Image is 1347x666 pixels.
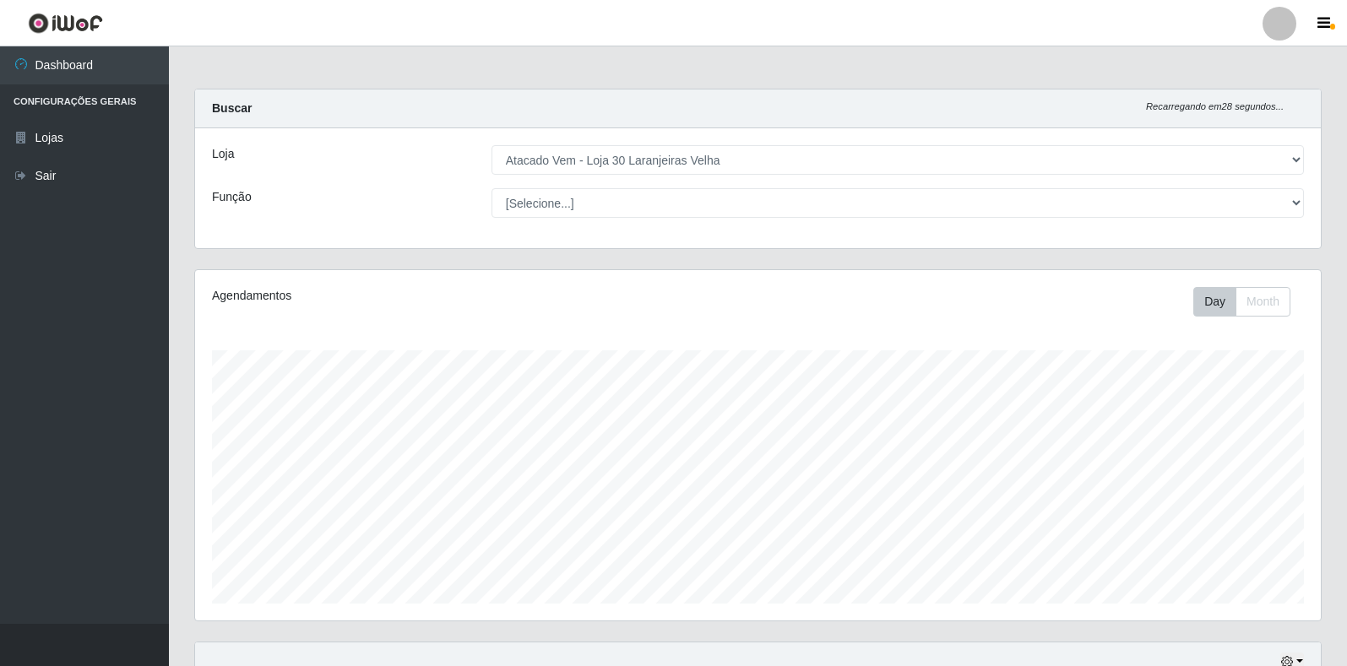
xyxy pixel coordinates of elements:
div: First group [1193,287,1290,317]
img: CoreUI Logo [28,13,103,34]
div: Agendamentos [212,287,652,305]
label: Função [212,188,252,206]
button: Month [1236,287,1290,317]
label: Loja [212,145,234,163]
button: Day [1193,287,1236,317]
div: Toolbar with button groups [1193,287,1304,317]
i: Recarregando em 28 segundos... [1146,101,1284,111]
strong: Buscar [212,101,252,115]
